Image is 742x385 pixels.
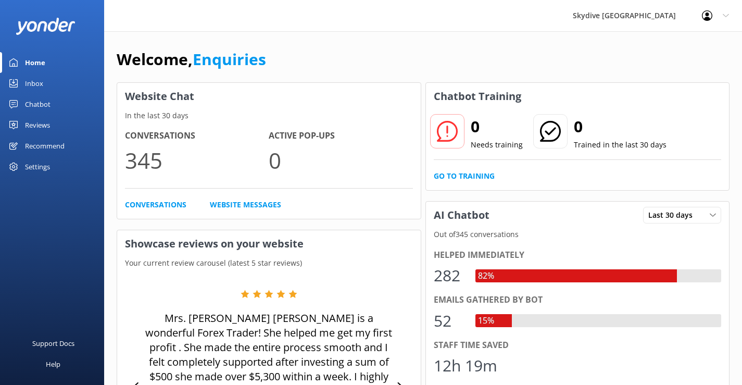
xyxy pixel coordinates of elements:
[25,115,50,135] div: Reviews
[434,339,722,352] div: Staff time saved
[471,114,523,139] h2: 0
[25,94,51,115] div: Chatbot
[574,139,666,151] p: Trained in the last 30 days
[574,114,666,139] h2: 0
[25,135,65,156] div: Recommend
[117,83,421,110] h3: Website Chat
[16,18,76,35] img: yonder-white-logo.png
[25,73,43,94] div: Inbox
[25,52,45,73] div: Home
[434,293,722,307] div: Emails gathered by bot
[117,230,421,257] h3: Showcase reviews on your website
[32,333,74,354] div: Support Docs
[125,129,269,143] h4: Conversations
[426,83,529,110] h3: Chatbot Training
[117,257,421,269] p: Your current review carousel (latest 5 star reviews)
[434,353,497,378] div: 12h 19m
[117,47,266,72] h1: Welcome,
[117,110,421,121] p: In the last 30 days
[426,229,730,240] p: Out of 345 conversations
[434,249,722,262] div: Helped immediately
[269,129,412,143] h4: Active Pop-ups
[434,170,495,182] a: Go to Training
[210,199,281,210] a: Website Messages
[46,354,60,375] div: Help
[471,139,523,151] p: Needs training
[193,48,266,70] a: Enquiries
[25,156,50,177] div: Settings
[426,202,497,229] h3: AI Chatbot
[648,209,699,221] span: Last 30 days
[475,314,497,328] div: 15%
[434,263,465,288] div: 282
[125,143,269,178] p: 345
[434,308,465,333] div: 52
[125,199,186,210] a: Conversations
[475,269,497,283] div: 82%
[269,143,412,178] p: 0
